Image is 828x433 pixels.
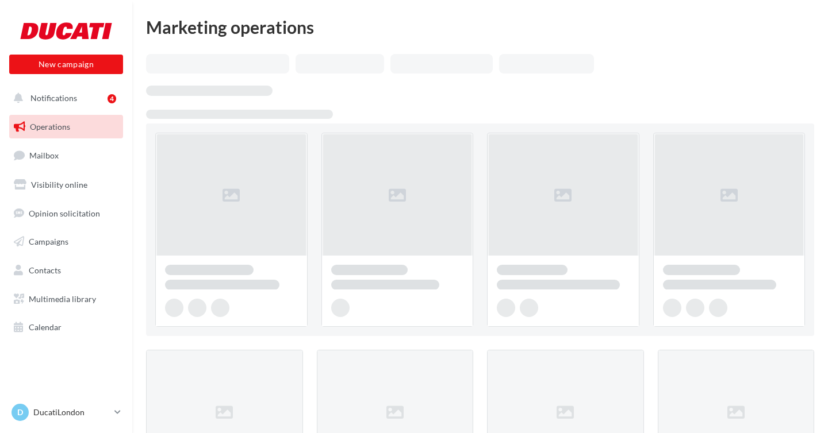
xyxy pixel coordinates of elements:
[7,230,125,254] a: Campaigns
[7,258,125,283] a: Contacts
[7,143,125,168] a: Mailbox
[30,122,70,132] span: Operations
[29,265,61,275] span: Contacts
[9,401,123,423] a: D DucatiLondon
[7,86,121,110] button: Notifications 4
[7,115,125,139] a: Operations
[146,18,814,36] div: Marketing operations
[29,322,62,332] span: Calendar
[17,407,23,418] span: D
[29,208,100,218] span: Opinion solicitation
[33,407,110,418] p: DucatiLondon
[29,294,96,304] span: Multimedia library
[108,94,116,103] div: 4
[29,237,68,246] span: Campaigns
[31,180,87,190] span: Visibility online
[7,173,125,197] a: Visibility online
[7,287,125,311] a: Multimedia library
[9,55,123,74] button: New campaign
[7,202,125,226] a: Opinion solicitation
[30,93,77,103] span: Notifications
[29,150,59,160] span: Mailbox
[7,315,125,339] a: Calendar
